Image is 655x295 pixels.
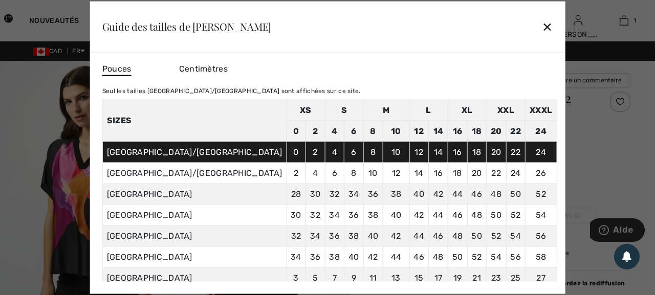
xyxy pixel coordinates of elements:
td: 6 [344,142,364,163]
td: 18 [467,142,487,163]
td: 10 [363,163,383,184]
td: 32 [305,205,325,225]
td: 2 [305,121,325,142]
td: 36 [363,184,383,205]
td: 48 [486,184,506,205]
td: 44 [429,205,448,225]
td: 3 [287,267,306,288]
td: M [363,100,409,121]
td: XS [287,100,325,121]
span: Pouces [102,62,132,76]
td: 54 [506,225,526,246]
td: 36 [325,225,344,246]
td: [GEOGRAPHIC_DATA] [102,205,287,225]
td: 18 [467,121,487,142]
td: 36 [344,205,364,225]
td: [GEOGRAPHIC_DATA] [102,267,287,288]
td: 34 [344,184,364,205]
div: Guide des tailles de [PERSON_NAME] [102,21,272,32]
td: 12 [409,142,429,163]
td: 40 [363,225,383,246]
td: 34 [305,225,325,246]
td: 13 [383,267,409,288]
td: 20 [486,121,506,142]
span: Aide [23,7,43,16]
td: 26 [526,163,557,184]
td: 4 [325,121,344,142]
td: 2 [287,163,306,184]
td: 50 [467,225,487,246]
td: 12 [383,163,409,184]
td: 7 [325,267,344,288]
td: 30 [287,205,306,225]
td: 52 [486,225,506,246]
td: 46 [409,246,429,267]
td: 24 [526,142,557,163]
td: 18 [448,163,467,184]
td: 6 [325,163,344,184]
td: 48 [448,225,467,246]
td: 10 [383,121,409,142]
td: 38 [363,205,383,225]
td: 24 [526,121,557,142]
td: 48 [429,246,448,267]
td: 9 [344,267,364,288]
td: XL [448,100,486,121]
td: 27 [526,267,557,288]
td: 56 [526,225,557,246]
td: 22 [486,163,506,184]
td: 44 [383,246,409,267]
td: 40 [383,205,409,225]
td: 11 [363,267,383,288]
td: 10 [383,142,409,163]
td: 12 [409,121,429,142]
td: XXL [486,100,525,121]
td: 32 [287,225,306,246]
td: 48 [467,205,487,225]
td: 50 [486,205,506,225]
td: 32 [325,184,344,205]
td: [GEOGRAPHIC_DATA]/[GEOGRAPHIC_DATA] [102,163,287,184]
td: 44 [409,225,429,246]
td: 21 [467,267,487,288]
th: Sizes [102,100,287,142]
td: 50 [506,184,526,205]
td: 15 [409,267,429,288]
div: Seul les tailles [GEOGRAPHIC_DATA]/[GEOGRAPHIC_DATA] sont affichées sur ce site. [102,86,557,95]
td: 19 [448,267,467,288]
span: Centimètres [179,63,228,73]
td: 56 [506,246,526,267]
div: ✕ [542,16,553,37]
td: [GEOGRAPHIC_DATA]/[GEOGRAPHIC_DATA] [102,142,287,163]
td: 38 [325,246,344,267]
td: 8 [344,163,364,184]
td: 20 [467,163,487,184]
td: 34 [325,205,344,225]
td: 22 [506,142,526,163]
td: 36 [305,246,325,267]
td: 17 [429,267,448,288]
td: [GEOGRAPHIC_DATA] [102,184,287,205]
td: 50 [448,246,467,267]
td: 42 [409,205,429,225]
td: S [325,100,363,121]
td: 46 [467,184,487,205]
td: 40 [344,246,364,267]
td: 24 [506,163,526,184]
td: 54 [526,205,557,225]
td: 0 [287,142,306,163]
td: 14 [429,142,448,163]
td: 52 [526,184,557,205]
td: 16 [448,121,467,142]
td: [GEOGRAPHIC_DATA] [102,246,287,267]
td: 20 [486,142,506,163]
td: 38 [344,225,364,246]
td: 46 [448,205,467,225]
td: 52 [467,246,487,267]
td: 38 [383,184,409,205]
td: L [409,100,448,121]
td: 54 [486,246,506,267]
td: 23 [486,267,506,288]
td: 58 [526,246,557,267]
td: 16 [429,163,448,184]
